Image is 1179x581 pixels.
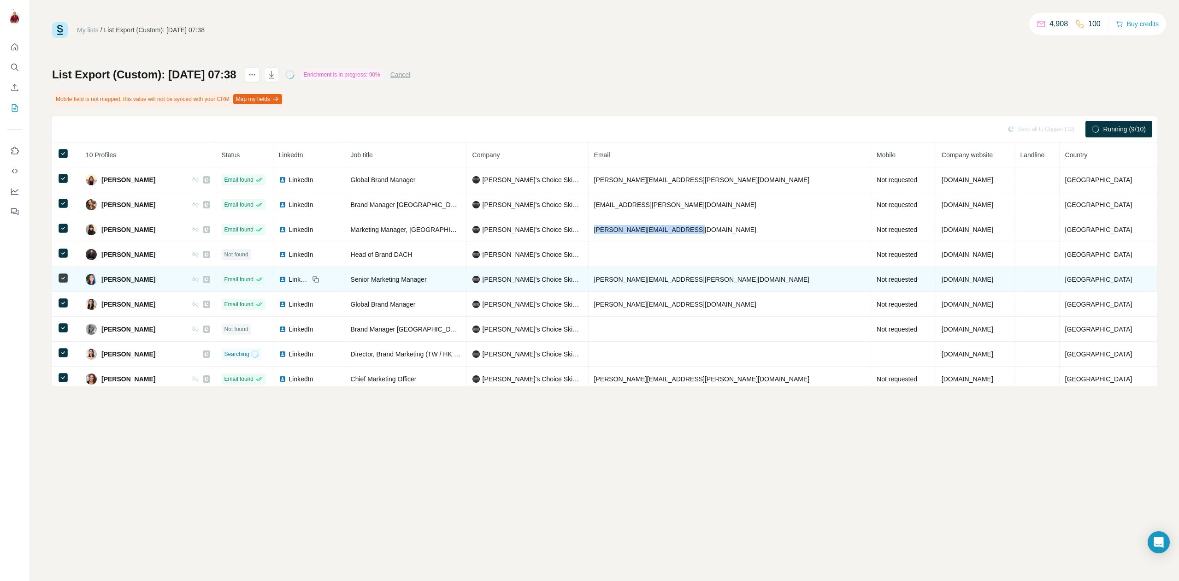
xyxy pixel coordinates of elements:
[877,375,917,383] span: Not requested
[279,276,286,283] img: LinkedIn logo
[224,176,253,184] span: Email found
[942,350,993,358] span: [DOMAIN_NAME]
[224,350,249,358] span: Searching
[472,251,480,258] img: company-logo
[233,94,282,104] button: Map my fields
[877,151,896,159] span: Mobile
[594,151,610,159] span: Email
[1103,125,1146,134] span: Running (9/10)
[101,374,155,384] span: [PERSON_NAME]
[289,275,309,284] span: LinkedIn
[7,100,22,116] button: My lists
[594,201,756,208] span: [EMAIL_ADDRESS][PERSON_NAME][DOMAIN_NAME]
[594,301,756,308] span: [PERSON_NAME][EMAIL_ADDRESS][DOMAIN_NAME]
[472,375,480,383] img: company-logo
[279,226,286,233] img: LinkedIn logo
[877,226,917,233] span: Not requested
[86,373,97,385] img: Avatar
[1065,276,1132,283] span: [GEOGRAPHIC_DATA]
[1020,151,1044,159] span: Landline
[1116,18,1159,30] button: Buy credits
[472,301,480,308] img: company-logo
[86,349,97,360] img: Avatar
[877,176,917,184] span: Not requested
[472,276,480,283] img: company-logo
[101,200,155,209] span: [PERSON_NAME]
[104,25,205,35] div: List Export (Custom): [DATE] 07:38
[7,39,22,55] button: Quick start
[351,375,417,383] span: Chief Marketing Officer
[472,326,480,333] img: company-logo
[877,251,917,258] span: Not requested
[1065,301,1132,308] span: [GEOGRAPHIC_DATA]
[877,301,917,308] span: Not requested
[289,200,313,209] span: LinkedIn
[279,301,286,308] img: LinkedIn logo
[942,276,993,283] span: [DOMAIN_NAME]
[483,200,583,209] span: [PERSON_NAME]'s Choice Skincare
[472,201,480,208] img: company-logo
[351,176,416,184] span: Global Brand Manager
[594,276,810,283] span: [PERSON_NAME][EMAIL_ADDRESS][PERSON_NAME][DOMAIN_NAME]
[351,276,427,283] span: Senior Marketing Manager
[7,79,22,96] button: Enrich CSV
[594,176,810,184] span: [PERSON_NAME][EMAIL_ADDRESS][PERSON_NAME][DOMAIN_NAME]
[289,300,313,309] span: LinkedIn
[101,350,155,359] span: [PERSON_NAME]
[351,151,373,159] span: Job title
[942,201,993,208] span: [DOMAIN_NAME]
[100,25,102,35] li: /
[222,151,240,159] span: Status
[86,249,97,260] img: Avatar
[289,325,313,334] span: LinkedIn
[289,250,313,259] span: LinkedIn
[483,300,583,309] span: [PERSON_NAME]'s Choice Skincare
[7,59,22,76] button: Search
[472,151,500,159] span: Company
[245,67,259,82] button: actions
[351,326,464,333] span: Brand Manager [GEOGRAPHIC_DATA]
[86,151,116,159] span: 10 Profiles
[942,151,993,159] span: Company website
[942,251,993,258] span: [DOMAIN_NAME]
[289,350,313,359] span: LinkedIn
[52,22,68,38] img: Surfe Logo
[7,9,22,24] img: Avatar
[942,176,993,184] span: [DOMAIN_NAME]
[224,250,248,259] span: Not found
[594,226,756,233] span: [PERSON_NAME][EMAIL_ADDRESS][DOMAIN_NAME]
[1065,176,1132,184] span: [GEOGRAPHIC_DATA]
[1065,226,1132,233] span: [GEOGRAPHIC_DATA]
[1065,201,1132,208] span: [GEOGRAPHIC_DATA]
[1088,18,1101,30] p: 100
[1049,18,1068,30] p: 4,908
[1065,326,1132,333] span: [GEOGRAPHIC_DATA]
[1148,531,1170,553] div: Open Intercom Messenger
[351,251,413,258] span: Head of Brand DACH
[86,324,97,335] img: Avatar
[289,175,313,184] span: LinkedIn
[877,326,917,333] span: Not requested
[351,301,416,308] span: Global Brand Manager
[86,299,97,310] img: Avatar
[224,225,253,234] span: Email found
[594,375,810,383] span: [PERSON_NAME][EMAIL_ADDRESS][PERSON_NAME][DOMAIN_NAME]
[279,251,286,258] img: LinkedIn logo
[472,226,480,233] img: company-logo
[86,199,97,210] img: Avatar
[351,226,552,233] span: Marketing Manager, [GEOGRAPHIC_DATA] & [GEOGRAPHIC_DATA]
[877,201,917,208] span: Not requested
[483,175,583,184] span: [PERSON_NAME]'s Choice Skincare
[1065,350,1132,358] span: [GEOGRAPHIC_DATA]
[101,325,155,334] span: [PERSON_NAME]
[877,276,917,283] span: Not requested
[224,375,253,383] span: Email found
[224,325,248,333] span: Not found
[101,175,155,184] span: [PERSON_NAME]
[86,224,97,235] img: Avatar
[942,326,993,333] span: [DOMAIN_NAME]
[101,225,155,234] span: [PERSON_NAME]
[7,203,22,220] button: Feedback
[101,275,155,284] span: [PERSON_NAME]
[101,250,155,259] span: [PERSON_NAME]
